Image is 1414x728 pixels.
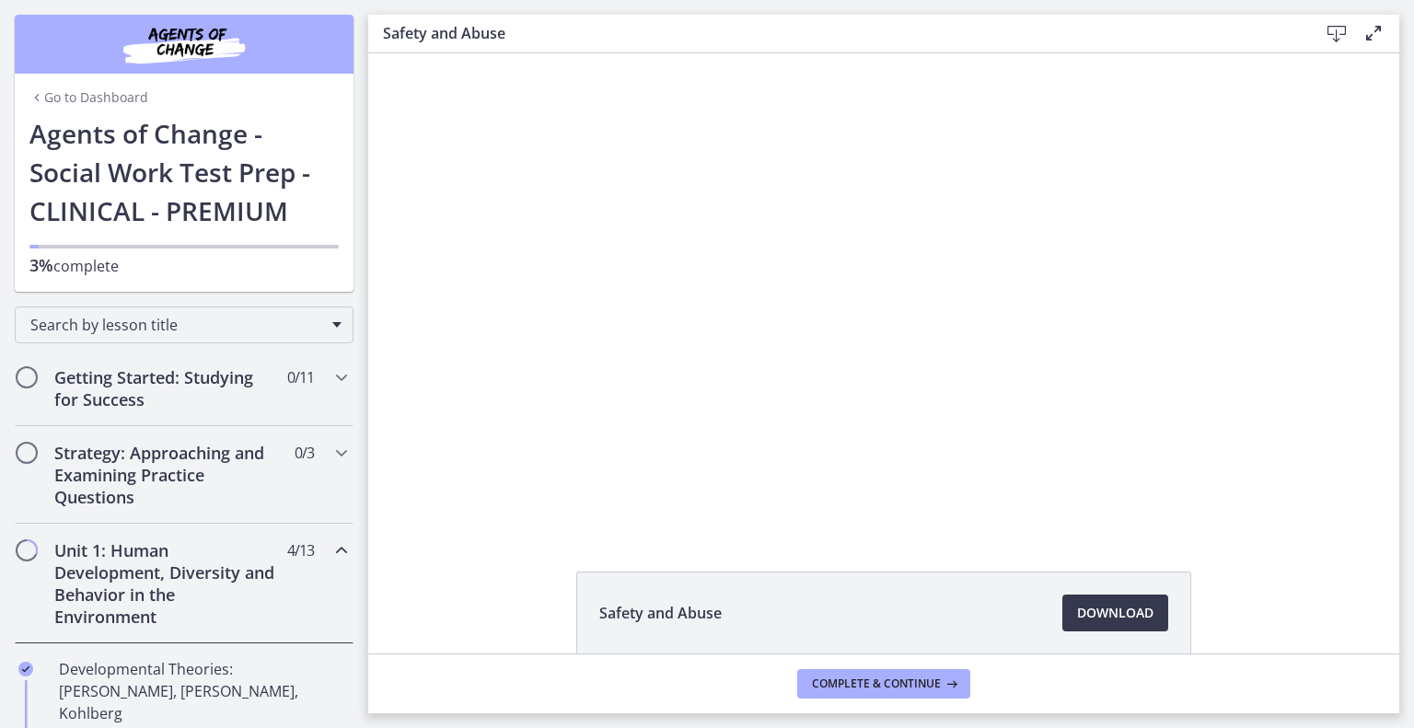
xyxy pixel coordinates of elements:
h2: Unit 1: Human Development, Diversity and Behavior in the Environment [54,539,279,628]
a: Download [1062,595,1168,631]
span: 0 / 11 [287,366,314,388]
h2: Getting Started: Studying for Success [54,366,279,410]
p: complete [29,254,339,277]
a: Go to Dashboard [29,88,148,107]
span: Download [1077,602,1153,624]
h1: Agents of Change - Social Work Test Prep - CLINICAL - PREMIUM [29,114,339,230]
img: Agents of Change [74,22,295,66]
i: Completed [18,662,33,676]
h2: Strategy: Approaching and Examining Practice Questions [54,442,279,508]
span: Search by lesson title [30,315,323,335]
span: 3% [29,254,53,276]
button: Complete & continue [797,669,970,699]
span: 4 / 13 [287,539,314,561]
span: 0 / 3 [295,442,314,464]
span: Complete & continue [812,676,941,691]
div: Search by lesson title [15,306,353,343]
h3: Safety and Abuse [383,22,1289,44]
span: Safety and Abuse [599,602,722,624]
iframe: Video Lesson [368,53,1399,529]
